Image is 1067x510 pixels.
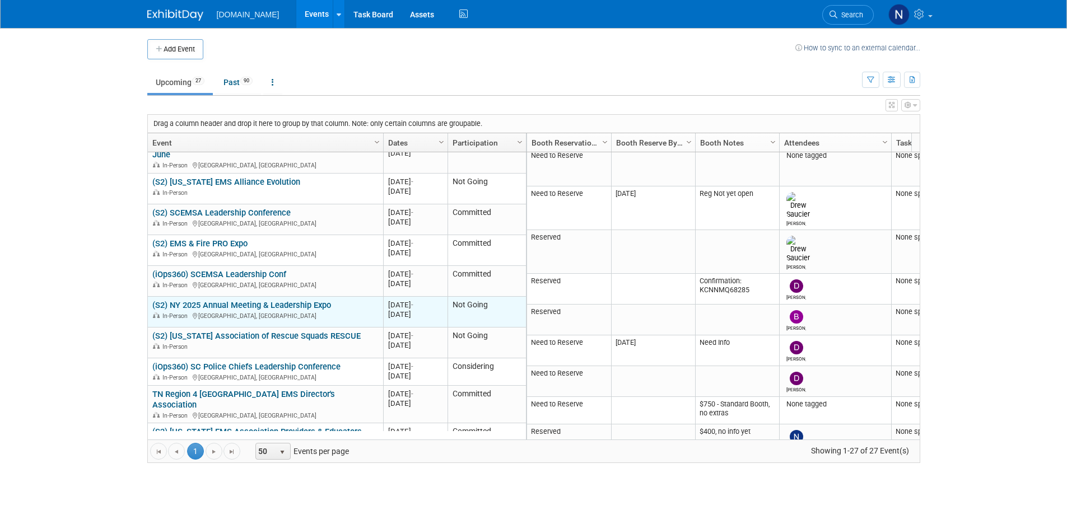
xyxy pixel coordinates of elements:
[150,443,167,460] a: Go to the first page
[388,389,442,399] div: [DATE]
[611,335,695,366] td: [DATE]
[448,297,526,327] td: Not Going
[599,133,611,150] a: Column Settings
[790,430,803,443] img: Nicholas Fischer
[786,236,810,263] img: Drew Saucier
[168,443,185,460] a: Go to the previous page
[162,312,191,320] span: In-Person
[527,305,611,335] td: Reserved
[448,135,526,174] td: Committed
[154,447,163,456] span: Go to the first page
[206,443,222,460] a: Go to the next page
[192,77,204,85] span: 27
[388,279,442,288] div: [DATE]
[152,249,378,259] div: [GEOGRAPHIC_DATA], [GEOGRAPHIC_DATA]
[162,189,191,196] span: In-Person
[768,138,777,147] span: Column Settings
[695,186,779,230] td: Reg Not yet open
[527,186,611,230] td: Need to Reserve
[896,369,954,378] div: None specified
[153,162,160,167] img: In-Person Event
[790,279,803,293] img: Dave/Rob .
[514,133,526,150] a: Column Settings
[372,138,381,147] span: Column Settings
[240,77,253,85] span: 90
[152,410,378,420] div: [GEOGRAPHIC_DATA], [GEOGRAPHIC_DATA]
[152,427,362,447] a: (S2) [US_STATE] EMS Association Providers & Educators Conference
[695,335,779,366] td: Need Info
[152,218,378,228] div: [GEOGRAPHIC_DATA], [GEOGRAPHIC_DATA]
[786,263,806,270] div: Drew Saucier
[227,447,236,456] span: Go to the last page
[448,386,526,423] td: Committed
[388,148,442,158] div: [DATE]
[388,300,442,310] div: [DATE]
[162,162,191,169] span: In-Person
[217,10,279,19] span: [DOMAIN_NAME]
[152,280,378,289] div: [GEOGRAPHIC_DATA], [GEOGRAPHIC_DATA]
[152,269,286,279] a: (iOps360) SCEMSA Leadership Conf
[784,400,887,409] div: None tagged
[152,372,378,382] div: [GEOGRAPHIC_DATA], [GEOGRAPHIC_DATA]
[411,390,413,398] span: -
[241,443,360,460] span: Events per page
[448,423,526,466] td: Committed
[515,138,524,147] span: Column Settings
[896,338,954,347] div: None specified
[411,362,413,371] span: -
[162,282,191,289] span: In-Person
[437,138,446,147] span: Column Settings
[411,239,413,247] span: -
[879,133,891,150] a: Column Settings
[388,371,442,381] div: [DATE]
[148,115,920,133] div: Drag a column header and drop it here to group by that column. Note: only certain columns are gro...
[153,220,160,226] img: In-Person Event
[448,235,526,266] td: Committed
[695,397,779,424] td: $750 - Standard Booth, no extras
[786,324,806,331] div: Brian Lawless
[152,139,377,160] a: (iOps360) [US_STATE] EMS Conf - Registration Begins End of June
[448,266,526,297] td: Committed
[896,151,954,160] div: None specified
[162,343,191,350] span: In-Person
[411,208,413,217] span: -
[795,44,920,52] a: How to sync to an external calendar...
[784,151,887,160] div: None tagged
[147,72,213,93] a: Upcoming27
[152,208,291,218] a: (S2) SCEMSA Leadership Conference
[453,133,519,152] a: Participation
[153,412,160,418] img: In-Person Event
[527,335,611,366] td: Need to Reserve
[786,192,810,219] img: Drew Saucier
[786,385,806,392] div: Dave/Rob .
[388,208,442,217] div: [DATE]
[837,11,863,19] span: Search
[388,362,442,371] div: [DATE]
[152,238,248,249] a: (S2) EMS & Fire PRO Expo
[162,374,191,381] span: In-Person
[152,331,361,341] a: (S2) [US_STATE] Association of Rescue Squads RESCUE
[527,366,611,397] td: Need to Reserve
[896,133,951,152] a: Tasks
[611,186,695,230] td: [DATE]
[152,389,335,410] a: TN Region 4 [GEOGRAPHIC_DATA] EMS Director's Association
[209,447,218,456] span: Go to the next page
[790,341,803,354] img: Dave/Rob .
[896,189,954,198] div: None specified
[888,4,910,25] img: Nicholas Fischer
[388,217,442,227] div: [DATE]
[822,5,874,25] a: Search
[153,312,160,318] img: In-Person Event
[411,270,413,278] span: -
[153,189,160,195] img: In-Person Event
[152,160,378,170] div: [GEOGRAPHIC_DATA], [GEOGRAPHIC_DATA]
[388,186,442,196] div: [DATE]
[532,133,604,152] a: Booth Reservation Status
[527,148,611,186] td: Need to Reserve
[448,174,526,204] td: Not Going
[683,133,695,150] a: Column Settings
[786,293,806,300] div: Dave/Rob .
[388,133,440,152] a: Dates
[896,277,954,286] div: None specified
[152,177,300,187] a: (S2) [US_STATE] EMS Alliance Evolution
